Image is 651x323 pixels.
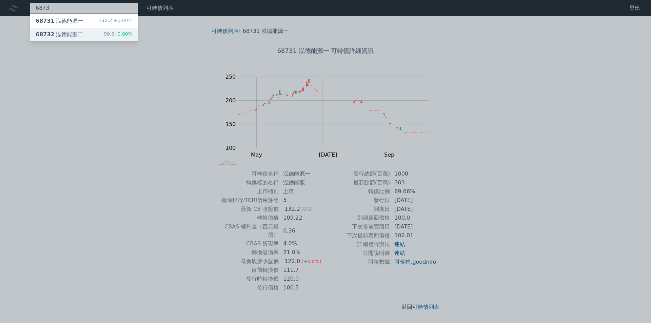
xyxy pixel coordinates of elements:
[112,18,133,23] span: +0.00%
[30,28,138,41] a: 68732泓德能源二 90.9-0.80%
[99,17,133,25] div: 132.2
[36,18,55,24] span: 68731
[104,31,133,39] div: 90.9
[30,14,138,28] a: 68731泓德能源一 132.2+0.00%
[36,31,83,39] div: 泓德能源二
[36,17,83,25] div: 泓德能源一
[114,31,133,37] span: -0.80%
[36,31,55,38] span: 68732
